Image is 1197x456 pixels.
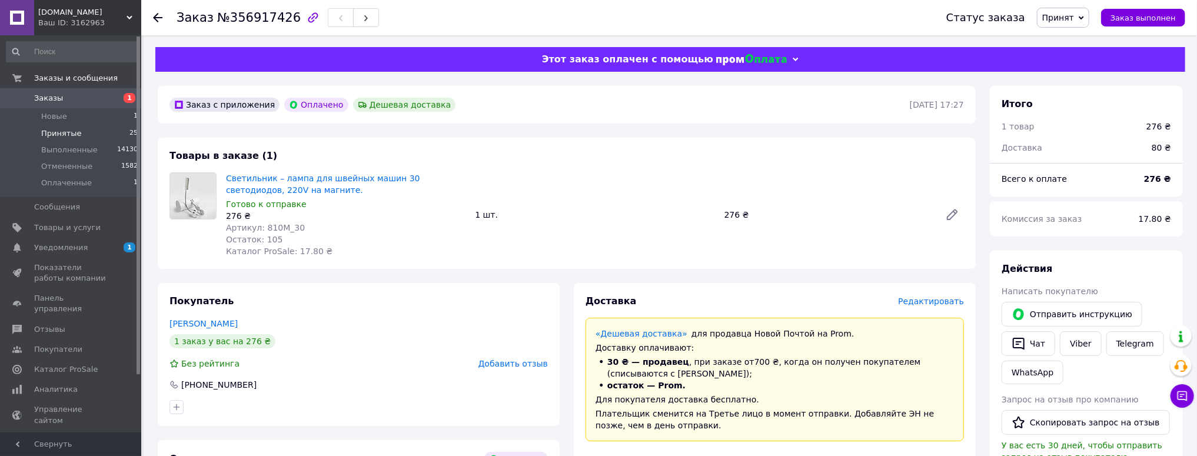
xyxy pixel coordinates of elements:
[124,93,135,103] span: 1
[720,207,936,223] div: 276 ₴
[1110,14,1176,22] span: Заказ выполнен
[607,381,686,390] span: остаток — Prom.
[470,207,719,223] div: 1 шт.
[596,356,954,380] li: , при заказе от 700 ₴ , когда он получен покупателем (списываются с [PERSON_NAME]);
[1002,263,1053,274] span: Действия
[41,128,82,139] span: Принятые
[41,161,92,172] span: Отмененные
[124,242,135,252] span: 1
[596,342,954,354] div: Доставку оплачивают:
[217,11,301,25] span: №356917426
[910,100,964,109] time: [DATE] 17:27
[34,404,109,425] span: Управление сайтом
[1002,331,1055,356] button: Чат
[226,235,283,244] span: Остаток: 105
[169,98,280,112] div: Заказ с приложения
[1171,384,1194,408] button: Чат с покупателем
[117,145,138,155] span: 14130
[226,223,305,232] span: Артикул: 810M_30
[34,324,65,335] span: Отзывы
[6,41,139,62] input: Поиск
[34,384,78,395] span: Аналитика
[134,111,138,122] span: 1
[34,202,80,212] span: Сообщения
[1002,174,1067,184] span: Всего к оплате
[1145,135,1178,161] div: 80 ₴
[180,379,258,391] div: [PHONE_NUMBER]
[1060,331,1101,356] a: Viber
[586,295,637,307] span: Доставка
[34,73,118,84] span: Заказы и сообщения
[38,18,141,28] div: Ваш ID: 3162963
[1002,143,1042,152] span: Доставка
[1002,410,1170,435] button: Скопировать запрос на отзыв
[134,178,138,188] span: 1
[177,11,214,25] span: Заказ
[226,174,420,195] a: Светильник – лампа для швейных машин 30 светодиодов, 220V на магните.
[34,222,101,233] span: Товары и услуги
[226,247,332,256] span: Каталог ProSale: 17.80 ₴
[153,12,162,24] div: Вернуться назад
[596,329,687,338] a: «Дешевая доставка»
[34,344,82,355] span: Покупатели
[1002,98,1033,109] span: Итого
[1146,121,1171,132] div: 276 ₴
[41,111,67,122] span: Новые
[284,98,348,112] div: Оплачено
[1144,174,1171,184] b: 276 ₴
[607,357,689,367] span: 30 ₴ — продавец
[34,242,88,253] span: Уведомления
[1002,287,1098,296] span: Написать покупателю
[353,98,456,112] div: Дешевая доставка
[121,161,138,172] span: 1582
[34,262,109,284] span: Показатели работы компании
[940,203,964,227] a: Редактировать
[1002,302,1142,327] button: Отправить инструкцию
[38,7,127,18] span: Print-zip.com.ua
[596,408,954,431] div: Плательщик сменится на Третье лицо в момент отправки. Добавляйте ЭН не позже, чем в день отправки.
[169,150,277,161] span: Товары в заказе (1)
[1002,395,1139,404] span: Запрос на отзыв про компанию
[1139,214,1171,224] span: 17.80 ₴
[41,145,98,155] span: Выполненные
[34,93,63,104] span: Заказы
[1042,13,1074,22] span: Принят
[1106,331,1164,356] a: Telegram
[1002,361,1063,384] a: WhatsApp
[129,128,138,139] span: 25
[596,394,954,405] div: Для покупателя доставка бесплатно.
[596,328,954,339] div: для продавца Новой Почтой на Prom.
[169,334,275,348] div: 1 заказ у вас на 276 ₴
[898,297,964,306] span: Редактировать
[542,54,713,65] span: Этот заказ оплачен с помощью
[181,359,240,368] span: Без рейтинга
[226,199,307,209] span: Готово к отправке
[1002,214,1082,224] span: Комиссия за заказ
[716,54,787,65] img: evopay logo
[478,359,548,368] span: Добавить отзыв
[34,364,98,375] span: Каталог ProSale
[169,319,238,328] a: [PERSON_NAME]
[34,293,109,314] span: Панель управления
[170,173,216,219] img: Светильник – лампа для швейных машин 30 светодиодов, 220V на магните.
[169,295,234,307] span: Покупатель
[1101,9,1185,26] button: Заказ выполнен
[946,12,1025,24] div: Статус заказа
[1002,122,1035,131] span: 1 товар
[41,178,92,188] span: Оплаченные
[226,210,465,222] div: 276 ₴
